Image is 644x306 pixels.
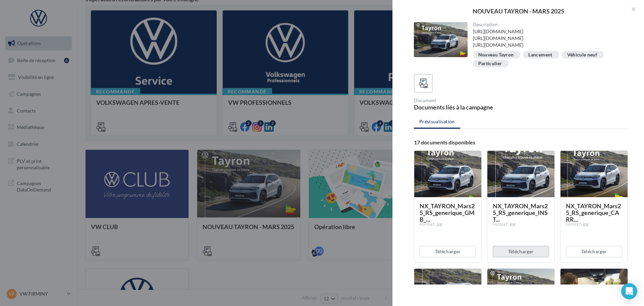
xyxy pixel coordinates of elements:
button: Télécharger [566,246,622,257]
div: Description [473,22,623,27]
div: Open Intercom Messenger [621,283,637,299]
div: 17 documents disponibles [414,140,628,145]
div: Format: jpg [566,221,622,227]
div: Format: jpg [493,221,549,227]
span: NX_TAYRON_Mars25_RS_generique_CARR... [566,202,621,223]
div: Nouveau Tayron [478,52,514,57]
div: Documents liés à la campagne [414,104,518,110]
div: Format: jpg [420,221,476,227]
a: [URL][DOMAIN_NAME] [473,29,523,34]
a: [URL][DOMAIN_NAME] [473,42,523,48]
span: NX_TAYRON_Mars25_RS_generique_GMB_... [420,202,475,223]
button: Télécharger [493,246,549,257]
div: Particulier [478,61,502,66]
div: Lancement [528,52,552,57]
div: Document [414,98,518,103]
a: [URL][DOMAIN_NAME] [473,35,523,41]
div: NOUVEAU TAYRON - MARS 2025 [403,8,633,14]
button: Télécharger [420,246,476,257]
div: Véhicule neuf [567,52,597,57]
span: NX_TAYRON_Mars25_RS_generique_INST... [493,202,548,223]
